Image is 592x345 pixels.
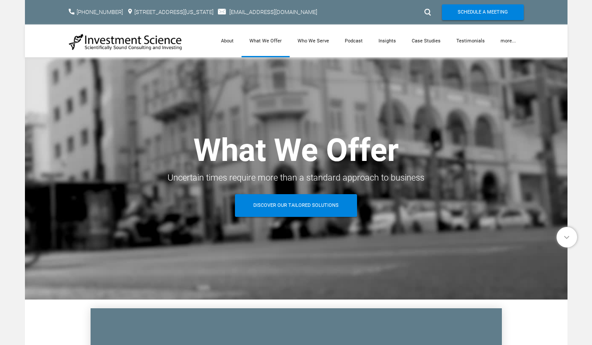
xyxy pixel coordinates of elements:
span: Discover Our Tailored Solutions [253,194,339,217]
a: Podcast [337,24,371,57]
strong: What We Offer [193,132,399,169]
a: [PHONE_NUMBER] [77,9,123,15]
a: [STREET_ADDRESS][US_STATE]​ [134,9,214,15]
div: Uncertain times require more than a standard approach to business [69,170,524,185]
a: Case Studies [404,24,448,57]
img: Investment Science | NYC Consulting Services [69,33,182,51]
a: more... [493,24,524,57]
a: Who We Serve [290,24,337,57]
a: Testimonials [448,24,493,57]
a: Schedule A Meeting [442,4,524,20]
span: Schedule A Meeting [458,4,508,20]
a: What We Offer [242,24,290,57]
a: Discover Our Tailored Solutions [235,194,357,217]
a: [EMAIL_ADDRESS][DOMAIN_NAME] [229,9,317,15]
a: About [213,24,242,57]
a: Insights [371,24,404,57]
